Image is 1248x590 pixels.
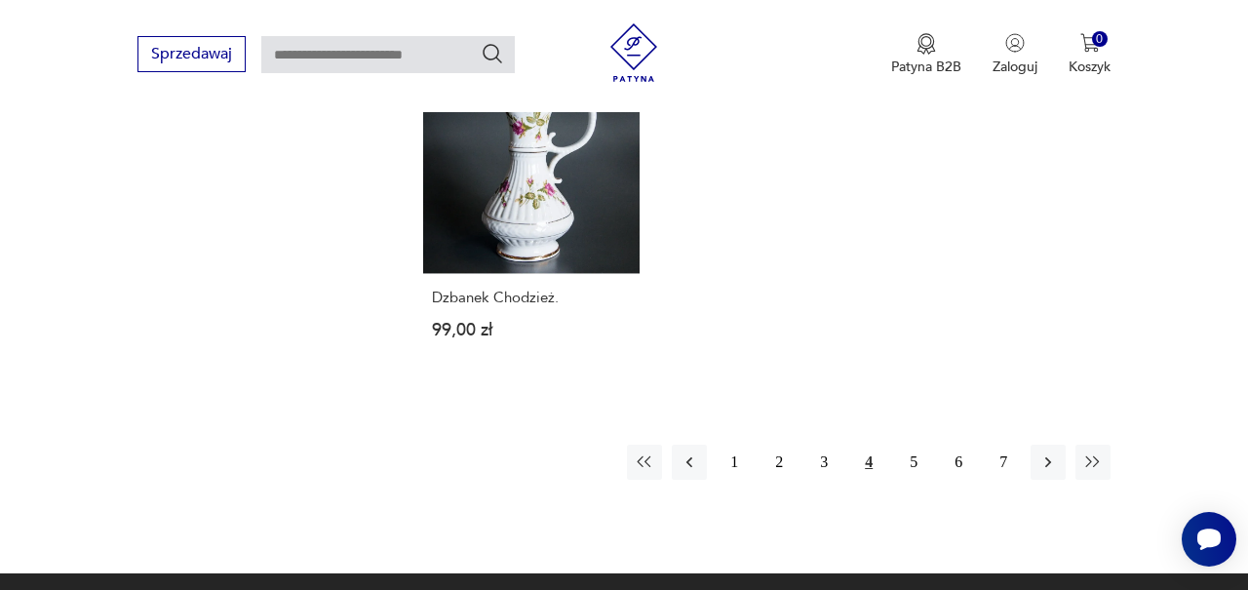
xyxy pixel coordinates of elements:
[993,58,1037,76] p: Zaloguj
[891,33,961,76] button: Patyna B2B
[896,445,931,480] button: 5
[986,445,1021,480] button: 7
[916,33,936,55] img: Ikona medalu
[806,445,841,480] button: 3
[761,445,797,480] button: 2
[891,33,961,76] a: Ikona medaluPatyna B2B
[604,23,663,82] img: Patyna - sklep z meblami i dekoracjami vintage
[717,445,752,480] button: 1
[481,42,504,65] button: Szukaj
[993,33,1037,76] button: Zaloguj
[1005,33,1025,53] img: Ikonka użytkownika
[1069,33,1111,76] button: 0Koszyk
[432,322,631,338] p: 99,00 zł
[1080,33,1100,53] img: Ikona koszyka
[432,290,631,306] h3: Dzbanek Chodzież.
[423,58,640,376] a: Dzbanek Chodzież.Dzbanek Chodzież.99,00 zł
[1092,31,1109,48] div: 0
[137,49,246,62] a: Sprzedawaj
[891,58,961,76] p: Patyna B2B
[1069,58,1111,76] p: Koszyk
[941,445,976,480] button: 6
[1182,512,1236,567] iframe: Smartsupp widget button
[851,445,886,480] button: 4
[137,36,246,72] button: Sprzedawaj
